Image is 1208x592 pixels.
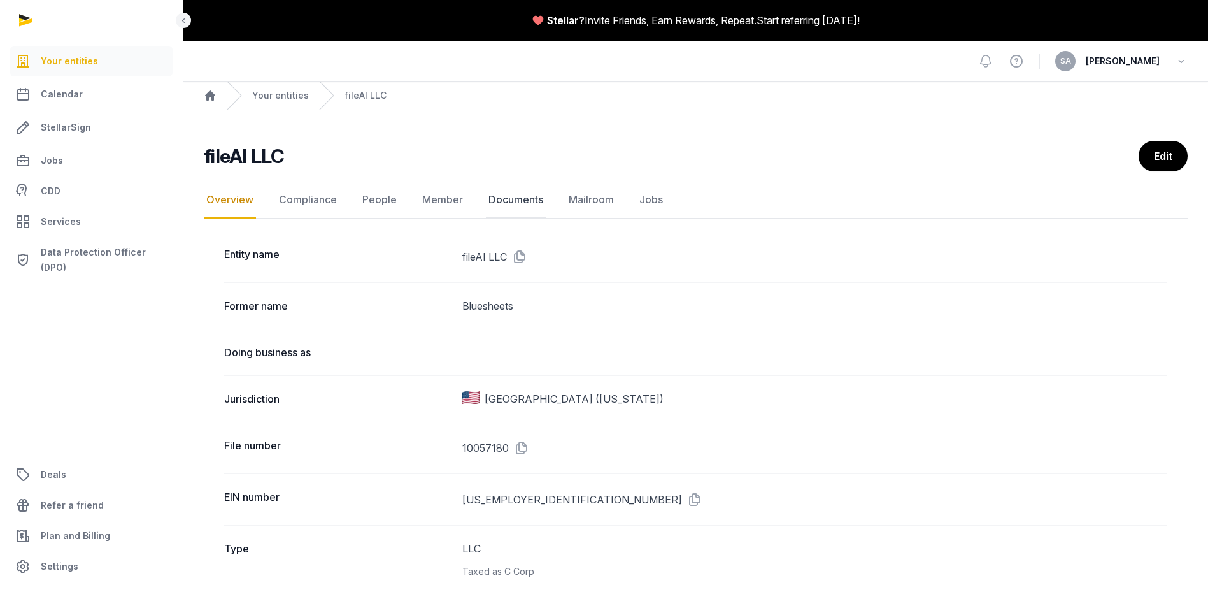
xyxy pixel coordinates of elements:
[10,459,173,490] a: Deals
[41,559,78,574] span: Settings
[224,391,452,407] dt: Jurisdiction
[41,528,110,544] span: Plan and Billing
[979,444,1208,592] iframe: Chat Widget
[360,182,399,219] a: People
[224,247,452,267] dt: Entity name
[41,245,167,275] span: Data Protection Officer (DPO)
[485,391,664,407] span: [GEOGRAPHIC_DATA] ([US_STATE])
[566,182,616,219] a: Mailroom
[10,490,173,521] a: Refer a friend
[547,13,585,28] span: Stellar?
[224,489,452,510] dt: EIN number
[41,153,63,168] span: Jobs
[1060,57,1071,65] span: SA
[183,82,1208,110] nav: Breadcrumb
[41,54,98,69] span: Your entities
[10,521,173,551] a: Plan and Billing
[10,46,173,76] a: Your entities
[224,345,452,360] dt: Doing business as
[204,145,285,168] h2: fileAI LLC
[41,498,104,513] span: Refer a friend
[41,87,83,102] span: Calendar
[486,182,546,219] a: Documents
[462,489,1167,510] dd: [US_EMPLOYER_IDENTIFICATION_NUMBER]
[757,13,860,28] a: Start referring [DATE]!
[10,178,173,204] a: CDD
[1139,141,1188,171] a: Edit
[1086,54,1160,69] span: [PERSON_NAME]
[10,206,173,237] a: Services
[462,298,1167,314] dd: Bluesheets
[345,89,387,102] a: fileAI LLC
[462,564,1167,579] div: Taxed as C Corp
[224,541,452,579] dt: Type
[1055,51,1076,71] button: SA
[10,551,173,582] a: Settings
[462,247,1167,267] dd: fileAI LLC
[41,120,91,135] span: StellarSign
[462,541,1167,579] dd: LLC
[41,467,66,482] span: Deals
[637,182,665,219] a: Jobs
[41,184,60,199] span: CDD
[10,79,173,110] a: Calendar
[10,145,173,176] a: Jobs
[420,182,465,219] a: Member
[41,214,81,229] span: Services
[462,438,1167,458] dd: 10057180
[204,182,1188,219] nav: Tabs
[224,298,452,314] dt: Former name
[252,89,309,102] a: Your entities
[204,182,256,219] a: Overview
[10,112,173,143] a: StellarSign
[10,240,173,280] a: Data Protection Officer (DPO)
[276,182,339,219] a: Compliance
[224,438,452,458] dt: File number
